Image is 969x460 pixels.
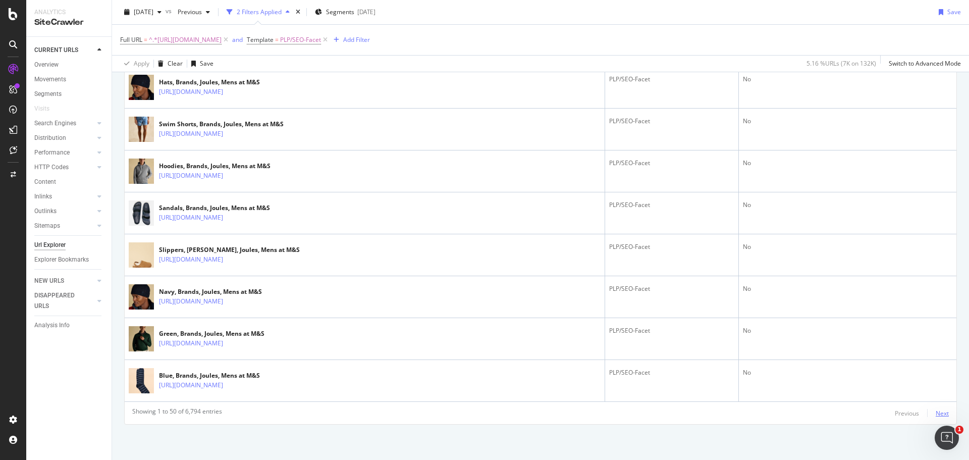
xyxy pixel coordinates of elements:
div: Slippers, [PERSON_NAME], Joules, Mens at M&S [159,245,300,254]
img: main image [129,281,154,314]
span: PLP/SEO-Facet [280,33,321,47]
div: Blue, Brands, Joules, Mens at M&S [159,371,267,380]
div: No [743,242,952,251]
a: Search Engines [34,118,94,129]
div: No [743,368,952,377]
div: Overview [34,60,59,70]
div: Sandals, Brands, Joules, Mens at M&S [159,203,270,213]
div: Visits [34,104,49,114]
button: Add Filter [330,34,370,46]
button: Previous [174,4,214,20]
div: Explorer Bookmarks [34,254,89,265]
a: Sitemaps [34,221,94,231]
div: Apply [134,59,149,68]
button: and [232,35,243,44]
span: Previous [174,8,202,16]
div: Segments [34,89,62,99]
div: Clear [168,59,183,68]
div: Hoodies, Brands, Joules, Mens at M&S [159,162,271,171]
a: CURRENT URLS [34,45,94,56]
div: Previous [895,409,919,418]
img: main image [129,71,154,104]
div: No [743,284,952,293]
div: Add Filter [343,35,370,44]
div: Next [936,409,949,418]
a: [URL][DOMAIN_NAME] [159,296,223,306]
span: = [275,35,279,44]
img: main image [129,365,154,397]
a: HTTP Codes [34,162,94,173]
button: Segments[DATE] [311,4,380,20]
div: Sitemaps [34,221,60,231]
span: Segments [326,8,354,16]
div: PLP/SEO-Facet [609,117,734,126]
div: Save [947,8,961,16]
span: 1 [955,426,963,434]
div: Performance [34,147,70,158]
button: Save [935,4,961,20]
div: [DATE] [357,8,375,16]
a: Inlinks [34,191,94,202]
div: Distribution [34,133,66,143]
a: NEW URLS [34,276,94,286]
button: 2 Filters Applied [223,4,294,20]
div: Navy, Brands, Joules, Mens at M&S [159,287,267,296]
iframe: Intercom live chat [935,426,959,450]
button: Next [936,407,949,419]
div: HTTP Codes [34,162,69,173]
div: No [743,326,952,335]
a: [URL][DOMAIN_NAME] [159,254,223,265]
div: PLP/SEO-Facet [609,242,734,251]
div: 5.16 % URLs ( 7K on 132K ) [806,59,876,68]
a: Distribution [34,133,94,143]
div: PLP/SEO-Facet [609,368,734,377]
img: main image [129,197,154,230]
button: Switch to Advanced Mode [885,56,961,72]
div: Switch to Advanced Mode [889,59,961,68]
div: Green, Brands, Joules, Mens at M&S [159,329,267,338]
img: main image [129,113,154,146]
img: main image [129,239,154,272]
span: 2025 Oct. 11th [134,8,153,16]
a: [URL][DOMAIN_NAME] [159,129,223,139]
a: DISAPPEARED URLS [34,290,94,312]
a: [URL][DOMAIN_NAME] [159,380,223,390]
button: Previous [895,407,919,419]
div: Hats, Brands, Joules, Mens at M&S [159,78,267,87]
div: Showing 1 to 50 of 6,794 entries [132,407,222,419]
div: DISAPPEARED URLS [34,290,85,312]
span: ^.*[URL][DOMAIN_NAME] [149,33,222,47]
div: No [743,200,952,210]
span: = [144,35,147,44]
div: times [294,7,302,17]
a: [URL][DOMAIN_NAME] [159,213,223,223]
a: [URL][DOMAIN_NAME] [159,338,223,348]
span: Full URL [120,35,142,44]
div: Analytics [34,8,103,17]
div: PLP/SEO-Facet [609,75,734,84]
a: Url Explorer [34,240,104,250]
img: main image [129,155,154,188]
div: SiteCrawler [34,17,103,28]
div: PLP/SEO-Facet [609,326,734,335]
div: Url Explorer [34,240,66,250]
a: Segments [34,89,104,99]
div: No [743,75,952,84]
div: No [743,159,952,168]
div: Analysis Info [34,320,70,331]
a: [URL][DOMAIN_NAME] [159,87,223,97]
img: main image [129,323,154,355]
button: Apply [120,56,149,72]
div: Outlinks [34,206,57,217]
button: Save [187,56,213,72]
button: [DATE] [120,4,166,20]
a: [URL][DOMAIN_NAME] [159,171,223,181]
a: Analysis Info [34,320,104,331]
a: Visits [34,104,60,114]
a: Performance [34,147,94,158]
div: CURRENT URLS [34,45,78,56]
a: Explorer Bookmarks [34,254,104,265]
a: Outlinks [34,206,94,217]
a: Movements [34,74,104,85]
div: 2 Filters Applied [237,8,282,16]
